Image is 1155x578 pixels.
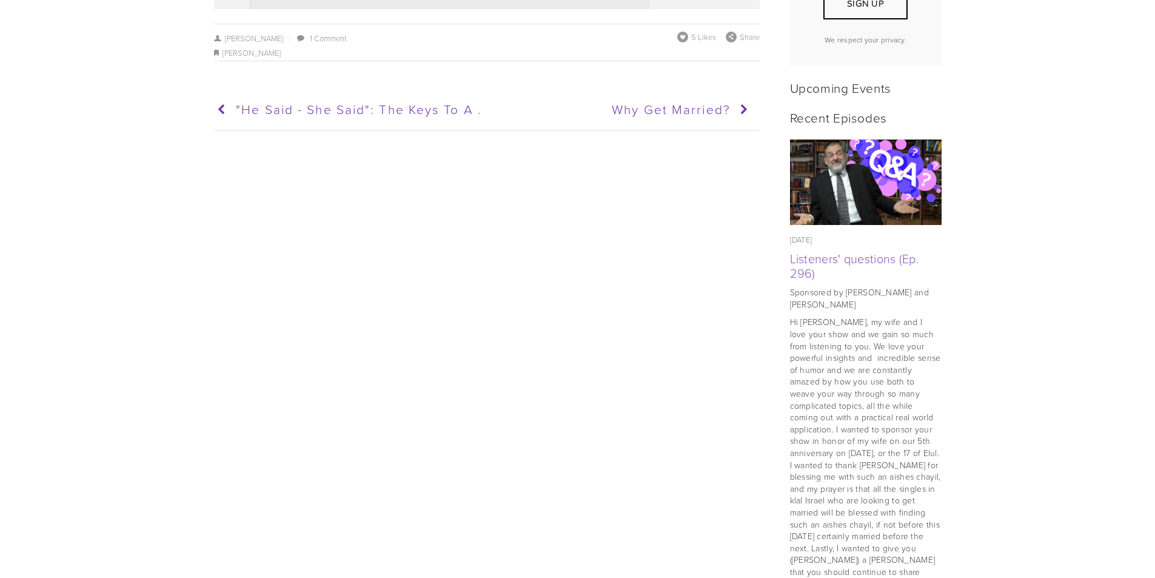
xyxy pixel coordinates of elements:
[236,100,490,118] span: "He Said - She Said": The Keys to a ...
[214,131,760,294] iframe: Disqus
[790,80,942,95] h2: Upcoming Events
[214,33,284,44] a: [PERSON_NAME]
[790,234,812,245] time: [DATE]
[283,33,295,44] span: /
[223,47,281,58] a: [PERSON_NAME]
[790,132,942,234] img: Listeners' questions (Ep. 296)
[790,139,942,225] a: Listeners' questions (Ep. 296)
[800,35,931,45] p: We respect your privacy.
[310,33,347,44] a: 1 Comment
[790,250,919,281] a: Listeners' questions (Ep. 296)
[214,95,481,125] a: "He Said - She Said": The Keys to a ...
[612,100,731,118] span: Why get Married?
[790,110,942,125] h2: Recent Episodes
[486,95,753,125] a: Why get Married?
[691,32,716,42] span: 5 Likes
[726,32,760,42] div: Share
[790,286,942,310] p: Sponsored by [PERSON_NAME] and [PERSON_NAME]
